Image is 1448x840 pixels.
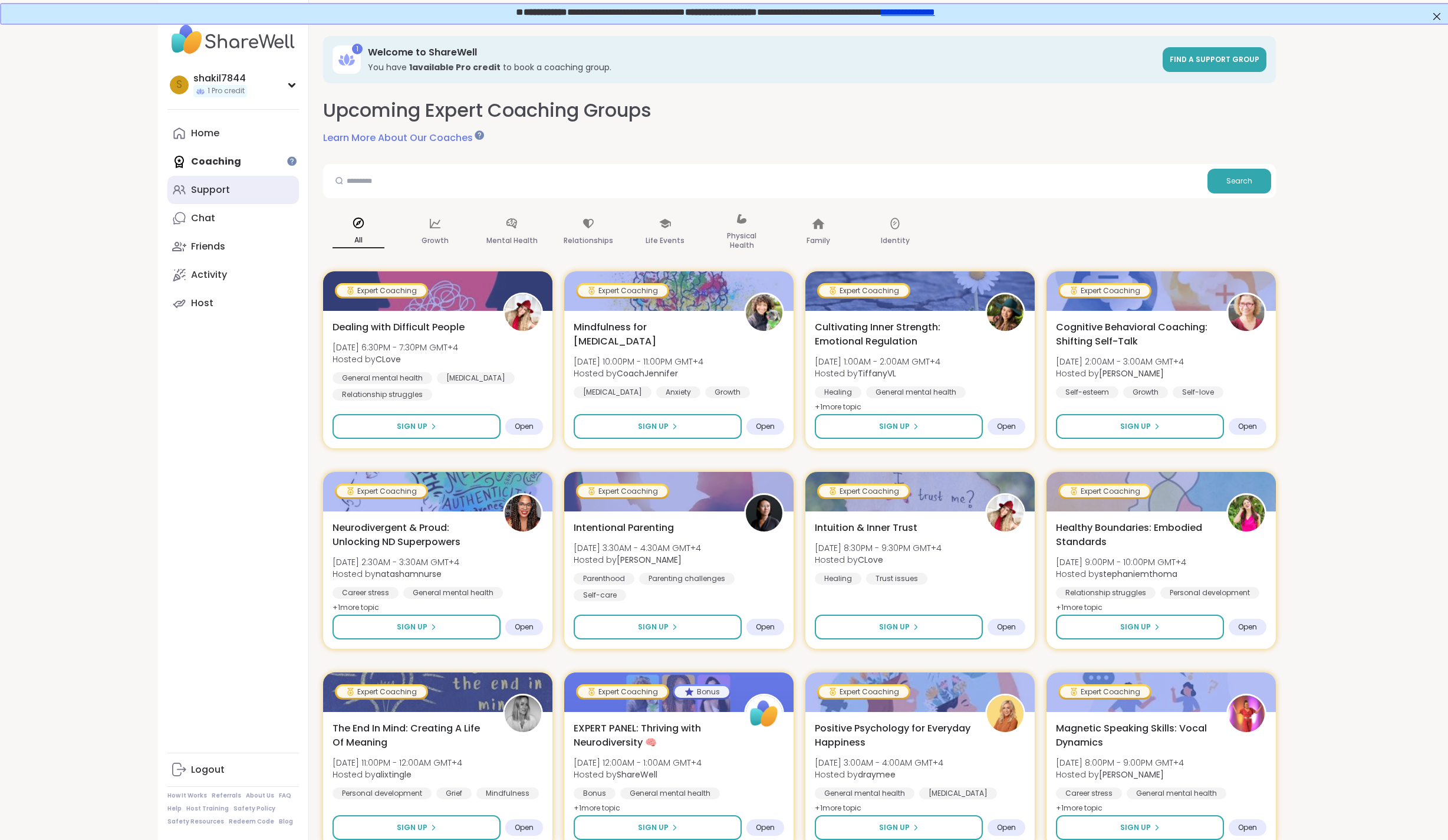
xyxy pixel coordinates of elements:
[436,787,472,799] div: Grief
[815,542,942,554] span: [DATE] 8:30PM - 9:30PM GMT+4
[866,386,966,398] div: General mental health
[368,46,1156,59] h3: Welcome to ShareWell
[1099,568,1177,580] b: stephaniemthoma
[815,815,983,840] button: Sign Up
[333,587,399,599] div: Career stress
[815,414,983,439] button: Sign Up
[574,815,742,840] button: Sign Up
[437,372,515,384] div: [MEDICAL_DATA]
[333,353,458,365] span: Hosted by
[193,72,247,85] div: shakil7844
[705,386,750,398] div: Growth
[212,792,241,800] a: Referrals
[229,818,274,826] a: Redeem Code
[866,573,927,585] div: Trust issues
[323,97,651,124] h2: Upcoming Expert Coaching Groups
[756,823,775,832] span: Open
[617,554,682,566] b: [PERSON_NAME]
[1238,823,1257,832] span: Open
[167,19,299,60] img: ShareWell Nav Logo
[191,212,215,225] div: Chat
[646,234,684,248] p: Life Events
[191,240,225,253] div: Friends
[564,234,613,248] p: Relationships
[486,234,538,248] p: Mental Health
[987,294,1024,331] img: TiffanyVL
[815,386,861,398] div: Healing
[1060,285,1150,297] div: Expert Coaching
[815,320,972,349] span: Cultivating Inner Strength: Emotional Regulation
[578,485,667,497] div: Expert Coaching
[403,587,503,599] div: General mental health
[638,622,669,632] span: Sign Up
[574,554,701,566] span: Hosted by
[1120,421,1151,432] span: Sign Up
[1056,556,1186,568] span: [DATE] 9:00PM - 10:00PM GMT+4
[997,622,1016,632] span: Open
[337,686,426,698] div: Expert Coaching
[1207,169,1271,193] button: Search
[505,495,541,531] img: natashamnurse
[167,119,299,147] a: Home
[167,261,299,289] a: Activity
[815,521,917,535] span: Intuition & Inner Trust
[858,769,896,780] b: draymee
[716,229,768,252] p: Physical Health
[574,356,703,367] span: [DATE] 10:00PM - 11:00PM GMT+4
[323,131,482,145] a: Learn More About Our Coaches
[167,176,299,204] a: Support
[333,521,490,549] span: Neurodivergent & Proud: Unlocking ND Superpowers
[333,787,432,799] div: Personal development
[515,422,534,431] span: Open
[1120,822,1151,833] span: Sign Up
[409,61,501,73] b: 1 available Pro credit
[1056,367,1184,379] span: Hosted by
[1056,386,1118,398] div: Self-esteem
[997,422,1016,431] span: Open
[191,183,230,196] div: Support
[815,367,940,379] span: Hosted by
[574,573,634,585] div: Parenthood
[191,297,213,310] div: Host
[656,386,700,398] div: Anxiety
[574,386,651,398] div: [MEDICAL_DATA]
[233,805,275,813] a: Safety Policy
[333,414,501,439] button: Sign Up
[815,757,943,769] span: [DATE] 3:00AM - 4:00AM GMT+4
[476,787,539,799] div: Mindfulness
[815,721,972,750] span: Positive Psychology for Everyday Happiness
[422,234,449,248] p: Growth
[574,414,742,439] button: Sign Up
[333,233,384,248] p: All
[333,721,490,750] span: The End In Mind: Creating A Life Of Meaning
[997,823,1016,832] span: Open
[167,792,207,800] a: How It Works
[815,769,943,780] span: Hosted by
[176,77,182,93] span: s
[881,234,910,248] p: Identity
[1120,622,1151,632] span: Sign Up
[1228,495,1265,531] img: stephaniemthoma
[638,822,669,833] span: Sign Up
[515,622,534,632] span: Open
[397,822,427,833] span: Sign Up
[815,615,983,639] button: Sign Up
[879,421,910,432] span: Sign Up
[574,787,616,799] div: Bonus
[167,756,299,784] a: Logout
[167,805,182,813] a: Help
[819,485,909,497] div: Expert Coaching
[279,792,291,800] a: FAQ
[1056,320,1213,349] span: Cognitive Behavioral Coaching: Shifting Self-Talk
[987,695,1024,732] img: draymee
[376,769,412,780] b: alixtingle
[1060,686,1150,698] div: Expert Coaching
[638,421,669,432] span: Sign Up
[1060,485,1150,497] div: Expert Coaching
[1056,757,1184,769] span: [DATE] 8:00PM - 9:00PM GMT+4
[1160,587,1259,599] div: Personal development
[246,792,274,800] a: About Us
[574,721,731,750] span: EXPERT PANEL: Thriving with Neurodiversity 🧠
[1056,721,1213,750] span: Magnetic Speaking Skills: Vocal Dynamics
[475,130,484,140] iframe: Spotlight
